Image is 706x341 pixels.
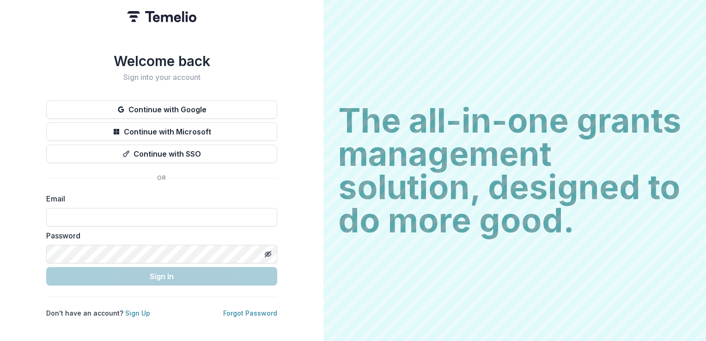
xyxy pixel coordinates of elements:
[46,53,277,69] h1: Welcome back
[46,73,277,82] h2: Sign into your account
[46,230,272,241] label: Password
[46,122,277,141] button: Continue with Microsoft
[223,309,277,317] a: Forgot Password
[46,308,150,318] p: Don't have an account?
[125,309,150,317] a: Sign Up
[127,11,196,22] img: Temelio
[46,145,277,163] button: Continue with SSO
[46,100,277,119] button: Continue with Google
[46,193,272,204] label: Email
[46,267,277,286] button: Sign In
[261,247,275,262] button: Toggle password visibility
